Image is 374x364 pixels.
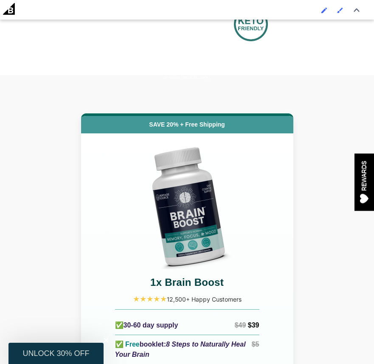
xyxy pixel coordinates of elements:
[90,276,285,289] h3: 1x Brain Boost
[8,343,104,364] div: UNLOCK 30% OFFClose teaser
[125,341,140,348] span: Free
[102,336,110,344] button: Close teaser
[115,322,124,329] span: ✅
[22,349,89,358] span: UNLOCK 30% OFF
[5,75,370,79] p: all natural [MEDICAL_DATA]
[167,296,242,303] strong: 12,500+ Happy Customers
[81,116,293,133] div: SAVE 20% + Free Shipping
[354,8,360,12] img: Close Admin Bar
[317,2,332,18] a: Enabled brush for category edit
[115,341,124,348] span: ✅
[234,7,268,41] img: Keto Friendly
[235,322,246,329] span: $49
[321,7,327,13] img: Enabled brush for category edit
[115,341,246,358] em: 8 Steps to Naturally Heal Your Brain
[248,322,259,329] span: $39
[252,341,259,348] span: $5
[333,2,347,18] a: Enabled brush for page builder edit.
[90,293,285,305] div: ★★★★★
[124,142,251,269] img: 1x Brain Boost
[115,339,252,360] div: booklet:
[337,7,343,13] img: Enabled brush for page builder edit.
[115,320,178,330] div: 30-60 day supply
